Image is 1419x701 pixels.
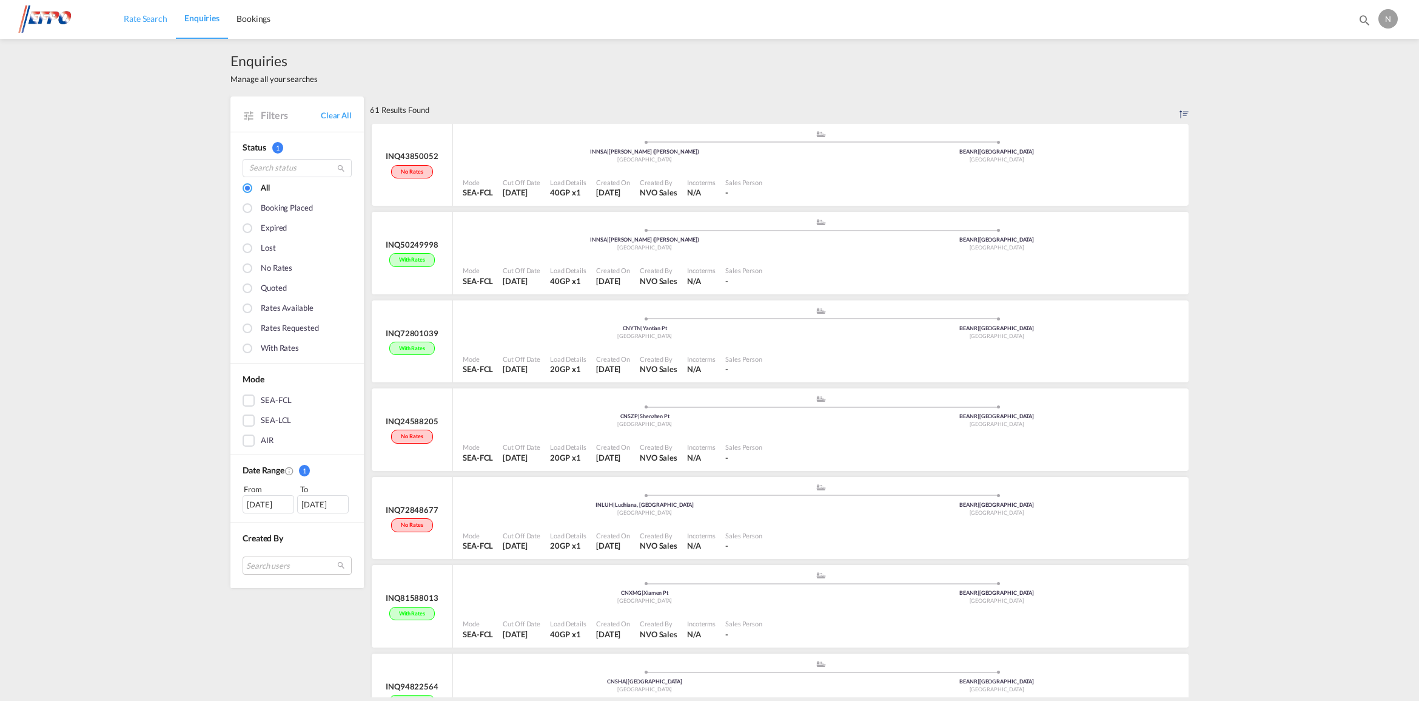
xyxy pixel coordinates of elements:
[503,629,540,640] div: 14 Aug 2025
[1358,13,1371,27] md-icon: icon-magnify
[503,364,540,374] div: 19 Aug 2025
[725,531,762,540] div: Sales Person
[463,629,493,640] div: SEA-FCL
[370,124,1189,212] div: INQ43850052No rates assets/icons/custom/ship-fill.svgassets/icons/custom/roll-o-plane.svgOriginJa...
[550,531,586,540] div: Load Details
[640,629,677,639] span: NVO Sales
[607,148,609,155] span: |
[243,495,294,513] div: [DATE]
[620,413,669,419] span: CNSZP Shenzhen Pt
[389,253,435,267] div: With rates
[463,266,493,275] div: Mode
[596,452,630,463] div: 19 Aug 2025
[725,354,762,364] div: Sales Person
[550,629,586,640] div: 40GP x 1
[640,453,677,462] span: NVO Sales
[284,466,294,476] md-icon: Created On
[617,597,672,604] span: [GEOGRAPHIC_DATA]
[503,442,540,452] div: Cut Off Date
[596,541,620,550] span: [DATE]
[725,453,728,462] span: -
[640,178,677,187] div: Created By
[596,188,620,197] span: [DATE]
[640,541,677,550] span: NVO Sales
[550,452,586,463] div: 20GP x 1
[970,244,1024,251] span: [GEOGRAPHIC_DATA]
[617,333,672,339] span: [GEOGRAPHIC_DATA]
[978,413,979,419] span: |
[124,13,167,24] span: Rate Search
[978,236,979,243] span: |
[463,187,493,198] div: SEA-FCL
[640,187,677,198] div: NVO Sales
[687,276,701,286] div: N/A
[236,13,270,24] span: Bookings
[386,328,438,339] div: INQ72801039
[503,540,540,551] div: 18 Aug 2025
[959,148,1034,155] span: BEANR [GEOGRAPHIC_DATA]
[814,131,828,137] md-icon: assets/icons/custom/ship-fill.svg
[550,276,586,286] div: 40GP x 1
[503,188,527,197] span: [DATE]
[814,572,828,578] md-icon: assets/icons/custom/ship-fill.svg
[596,354,630,364] div: Created On
[978,501,979,508] span: |
[503,276,540,286] div: 25 Aug 2025
[814,308,828,314] md-icon: assets/icons/custom/ship-fill.svg
[370,565,1189,654] div: INQ81588013With rates assets/icons/custom/ship-fill.svgassets/icons/custom/roll-o-plane.svgOrigin...
[970,597,1024,604] span: [GEOGRAPHIC_DATA]
[617,509,672,516] span: [GEOGRAPHIC_DATA]
[386,416,438,427] div: INQ24588205
[272,142,283,154] span: 1
[725,178,762,187] div: Sales Person
[463,364,493,374] div: SEA-FCL
[386,681,438,692] div: INQ94822564
[503,178,540,187] div: Cut Off Date
[503,266,540,275] div: Cut Off Date
[640,452,677,463] div: NVO Sales
[959,325,1034,331] span: BEANR [GEOGRAPHIC_DATA]
[970,509,1024,516] span: [GEOGRAPHIC_DATA]
[596,629,620,639] span: [DATE]
[230,51,318,70] span: Enquiries
[243,395,352,407] md-checkbox: SEA-FCL
[503,187,540,198] div: 1 Sep 2025
[386,151,438,161] div: INQ43850052
[687,629,701,640] div: N/A
[550,178,586,187] div: Load Details
[261,322,319,336] div: Rates Requested
[503,453,527,462] span: [DATE]
[687,442,716,452] div: Incoterms
[299,483,352,495] div: To
[503,541,527,550] span: [DATE]
[391,165,432,179] div: No rates
[261,222,287,235] div: Expired
[297,495,349,513] div: [DATE]
[725,276,728,286] span: -
[463,276,493,286] div: SEA-FCL
[337,164,346,173] md-icon: icon-magnify
[596,540,630,551] div: 14 Aug 2025
[725,541,728,550] span: -
[550,187,586,198] div: 40GP x 1
[596,453,620,462] span: [DATE]
[321,110,352,121] a: Clear All
[550,619,586,628] div: Load Details
[503,531,540,540] div: Cut Off Date
[970,156,1024,163] span: [GEOGRAPHIC_DATA]
[1378,9,1398,29] div: N
[391,518,432,532] div: No rates
[978,325,979,331] span: |
[503,276,527,286] span: [DATE]
[243,415,352,427] md-checkbox: SEA-LCL
[261,182,270,195] div: All
[370,300,1189,389] div: INQ72801039With rates assets/icons/custom/ship-fill.svgassets/icons/custom/roll-o-plane.svgOrigin...
[596,619,630,628] div: Created On
[370,212,1189,300] div: INQ50249998With rates assets/icons/custom/ship-fill.svgassets/icons/custom/roll-o-plane.svgOrigin...
[640,188,677,197] span: NVO Sales
[640,531,677,540] div: Created By
[687,540,701,551] div: N/A
[503,619,540,628] div: Cut Off Date
[299,465,310,476] span: 1
[590,148,699,155] span: INNSA [PERSON_NAME] ([PERSON_NAME])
